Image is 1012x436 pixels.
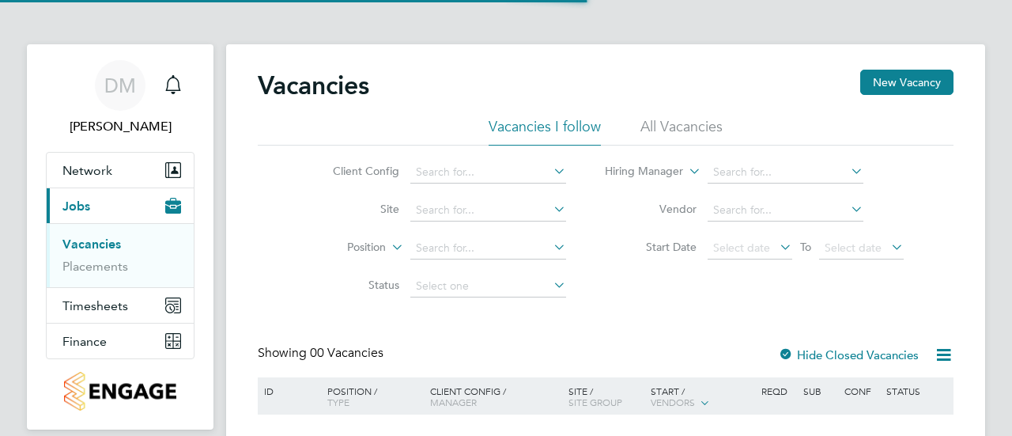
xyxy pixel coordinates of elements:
label: Status [308,278,399,292]
span: 00 Vacancies [310,345,383,361]
h2: Vacancies [258,70,369,101]
span: Daniel Marsh [46,117,194,136]
span: Vendors [651,396,695,408]
label: Client Config [308,164,399,178]
label: Site [308,202,399,216]
div: Showing [258,345,387,362]
span: Finance [62,334,107,349]
span: Network [62,163,112,178]
label: Hide Closed Vacancies [778,347,919,362]
div: Start / [647,377,757,417]
div: Status [882,377,951,404]
button: Jobs [47,188,194,223]
input: Search for... [410,237,566,260]
span: DM [104,75,136,96]
span: Manager [430,396,477,408]
label: Vendor [606,202,697,216]
nav: Main navigation [27,44,213,430]
input: Search for... [410,199,566,222]
div: Position / [315,377,426,415]
li: Vacancies I follow [489,117,601,146]
img: countryside-properties-logo-retina.png [64,372,176,411]
button: Network [47,153,194,188]
div: Site / [565,377,648,415]
span: Timesheets [62,298,128,313]
button: New Vacancy [860,70,953,95]
span: Select date [713,241,770,255]
a: DM[PERSON_NAME] [46,60,194,136]
div: Conf [840,377,882,404]
label: Position [295,240,386,256]
input: Search for... [708,161,863,184]
span: Site Group [568,396,622,408]
button: Finance [47,324,194,358]
div: Sub [799,377,840,404]
div: Jobs [47,223,194,287]
input: Search for... [410,161,566,184]
li: All Vacancies [640,117,723,146]
div: ID [260,377,315,404]
span: Select date [825,241,882,255]
a: Placements [62,259,128,274]
label: Hiring Manager [592,164,683,180]
input: Select one [410,275,566,298]
span: Jobs [62,199,90,214]
span: Type [327,396,349,408]
button: Timesheets [47,288,194,323]
div: Reqd [757,377,799,404]
span: To [795,237,816,257]
input: Search for... [708,199,863,222]
a: Go to home page [46,372,194,411]
div: Client Config / [426,377,565,415]
label: Start Date [606,240,697,254]
a: Vacancies [62,237,121,252]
